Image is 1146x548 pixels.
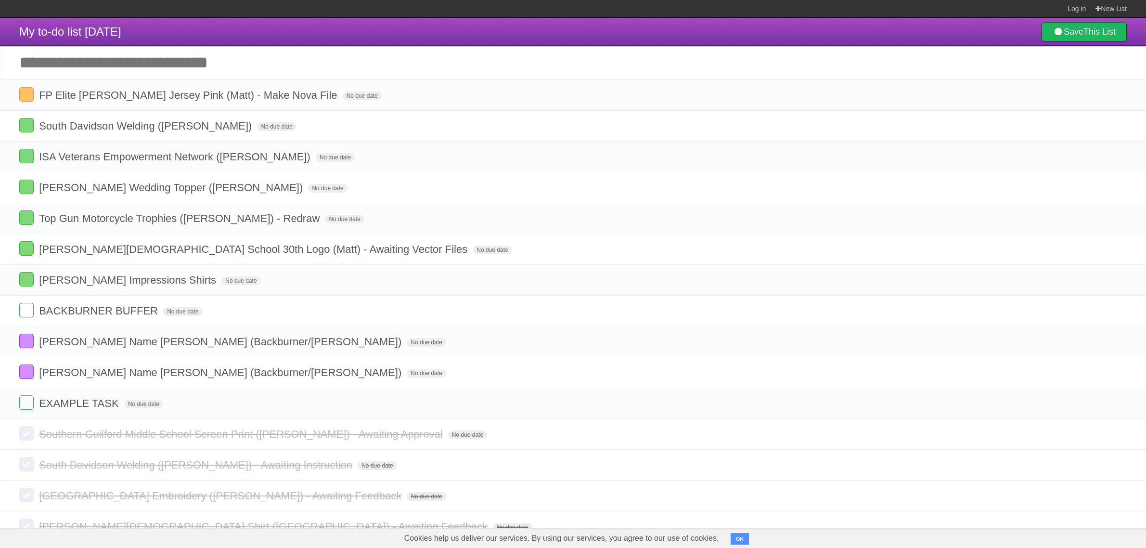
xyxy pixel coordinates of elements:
[19,395,34,410] label: Done
[325,215,364,223] span: No due date
[39,120,254,132] span: South Davidson Welding ([PERSON_NAME])
[308,184,347,193] span: No due date
[19,149,34,163] label: Done
[39,274,219,286] span: [PERSON_NAME] Impressions Shirts
[19,519,34,533] label: Done
[19,365,34,379] label: Done
[221,276,260,285] span: No due date
[39,336,404,348] span: [PERSON_NAME] Name [PERSON_NAME] (Backburner/[PERSON_NAME])
[19,241,34,256] label: Done
[39,182,305,194] span: [PERSON_NAME] Wedding Topper ([PERSON_NAME])
[316,153,355,162] span: No due date
[407,338,446,347] span: No due date
[19,87,34,102] label: Done
[731,533,749,545] button: OK
[19,210,34,225] label: Done
[358,461,397,470] span: No due date
[39,459,355,471] span: South Davidson Welding ([PERSON_NAME]) - Awaiting Instruction
[493,523,532,532] span: No due date
[1083,27,1116,37] b: This List
[19,118,34,132] label: Done
[39,243,470,255] span: [PERSON_NAME][DEMOGRAPHIC_DATA] School 30th Logo (Matt) - Awaiting Vector Files
[19,488,34,502] label: Done
[19,303,34,317] label: Done
[39,490,404,502] span: [GEOGRAPHIC_DATA] Embroidery ([PERSON_NAME]) - Awaiting Feedback
[395,529,729,548] span: Cookies help us deliver our services. By using our services, you agree to our use of cookies.
[124,400,163,408] span: No due date
[39,89,339,101] span: FP Elite [PERSON_NAME] Jersey Pink (Matt) - Make Nova File
[343,91,382,100] span: No due date
[19,272,34,287] label: Done
[19,426,34,441] label: Done
[1042,22,1127,41] a: SaveThis List
[39,212,322,224] span: Top Gun Motorcycle Trophies ([PERSON_NAME]) - Redraw
[163,307,202,316] span: No due date
[39,151,313,163] span: ISA Veterans Empowerment Network ([PERSON_NAME])
[407,492,446,501] span: No due date
[39,305,160,317] span: BACKBURNER BUFFER
[448,431,487,439] span: No due date
[39,366,404,378] span: [PERSON_NAME] Name [PERSON_NAME] (Backburner/[PERSON_NAME])
[39,397,121,409] span: EXAMPLE TASK
[19,25,121,38] span: My to-do list [DATE]
[257,122,296,131] span: No due date
[407,369,446,378] span: No due date
[19,180,34,194] label: Done
[19,334,34,348] label: Done
[19,457,34,471] label: Done
[39,521,490,533] span: [PERSON_NAME][DEMOGRAPHIC_DATA] Shirt ([GEOGRAPHIC_DATA]) - Awaiting Feedback
[473,246,512,254] span: No due date
[39,428,445,440] span: Southern Guilford Middle School Screen Print ([PERSON_NAME]) - Awaiting Approval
